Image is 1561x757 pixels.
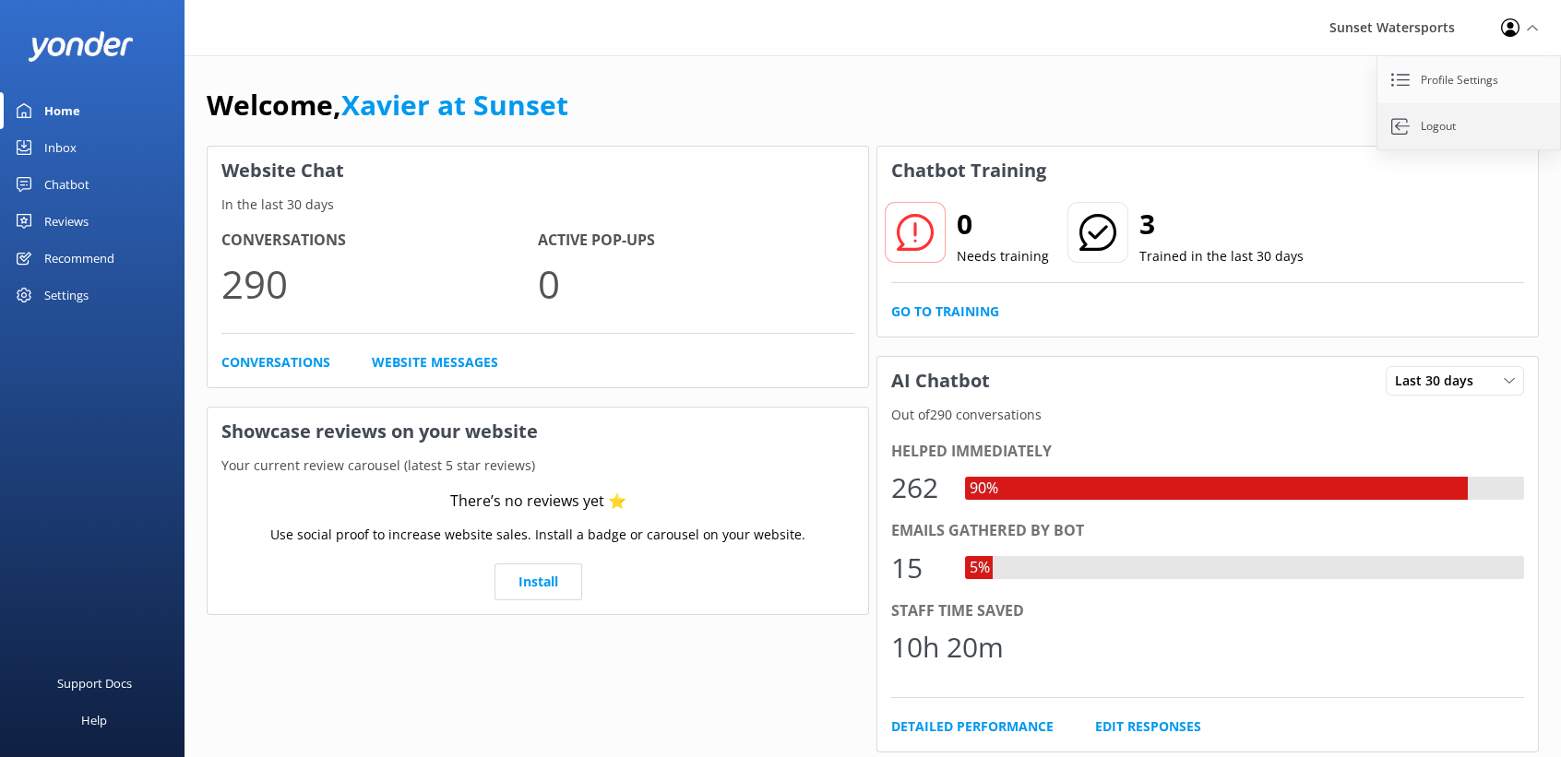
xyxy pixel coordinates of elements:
div: Settings [44,277,89,313]
div: Reviews [44,203,89,240]
h4: Conversations [221,229,538,253]
div: Emails gathered by bot [891,519,1524,543]
h1: Welcome, [207,83,568,127]
p: Trained in the last 30 days [1139,246,1304,266]
div: 10h 20m [891,625,1004,669]
p: 290 [221,253,538,314]
h3: AI Chatbot [877,357,1004,405]
p: Out of 290 conversations [877,405,1538,425]
h3: Showcase reviews on your website [208,408,868,455]
div: Helped immediately [891,440,1524,464]
div: Help [81,702,107,739]
h3: Website Chat [208,147,868,195]
div: Support Docs [57,665,132,702]
a: Conversations [221,352,330,373]
a: Install [495,563,582,600]
p: In the last 30 days [208,195,868,215]
div: Staff time saved [891,599,1524,623]
h2: 0 [957,202,1049,246]
div: Recommend [44,240,114,277]
div: Home [44,92,80,129]
a: Detailed Performance [891,716,1054,737]
div: Chatbot [44,166,89,203]
a: Go to Training [891,302,999,322]
p: Needs training [957,246,1049,266]
a: Website Messages [372,352,498,373]
h4: Active Pop-ups [538,229,854,253]
a: Xavier at Sunset [341,86,568,124]
h2: 3 [1139,202,1304,246]
p: Your current review carousel (latest 5 star reviews) [208,455,868,476]
div: There’s no reviews yet ⭐ [450,490,626,514]
div: 90% [965,477,1003,501]
div: 15 [891,546,947,590]
p: Use social proof to increase website sales. Install a badge or carousel on your website. [270,525,805,545]
img: yonder-white-logo.png [28,31,134,62]
h3: Chatbot Training [877,147,1060,195]
div: 262 [891,466,947,510]
span: Last 30 days [1395,371,1484,391]
div: Inbox [44,129,77,166]
p: 0 [538,253,854,314]
div: 5% [965,556,995,580]
a: Edit Responses [1095,716,1201,737]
